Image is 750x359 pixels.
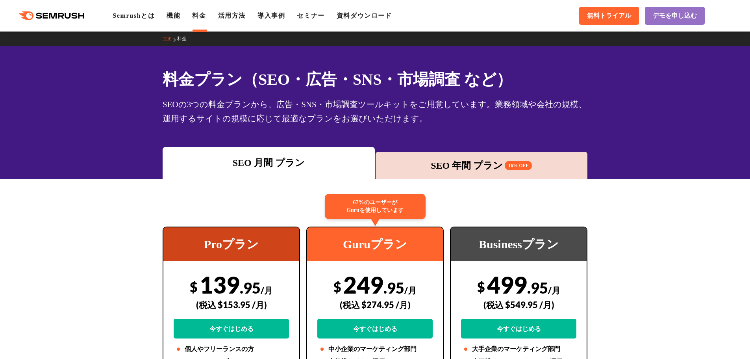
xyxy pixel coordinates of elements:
div: Businessプラン [451,227,587,261]
a: Semrushとは [113,12,155,19]
span: .95 [527,279,548,297]
span: /月 [548,285,560,296]
a: セミナー [297,12,324,19]
div: Guruプラン [307,227,443,261]
li: 中小企業のマーケティング部門 [317,344,433,354]
div: 67%のユーザーが Guruを使用しています [325,194,426,219]
div: SEO 年間 プラン [380,158,584,173]
a: デモを申し込む [645,7,705,25]
div: (税込 $549.95 /月) [461,291,576,319]
span: .95 [383,279,404,297]
span: 無料トライアル [587,12,631,20]
a: 今すぐはじめる [174,319,289,339]
div: SEOの3つの料金プランから、広告・SNS・市場調査ツールキットをご用意しています。業務領域や会社の規模、運用するサイトの規模に応じて最適なプランをお選びいただけます。 [163,97,587,126]
div: SEO 月間 プラン [167,156,371,170]
a: 機能 [167,12,180,19]
div: 139 [174,271,289,339]
div: Proプラン [163,227,299,261]
a: 今すぐはじめる [317,319,433,339]
div: (税込 $274.95 /月) [317,291,433,319]
span: $ [477,279,485,295]
a: 導入事例 [257,12,285,19]
a: 料金 [177,36,193,41]
a: 料金 [192,12,206,19]
span: $ [333,279,341,295]
div: (税込 $153.95 /月) [174,291,289,319]
span: デモを申し込む [653,12,697,20]
span: /月 [261,285,273,296]
a: 無料トライアル [579,7,639,25]
div: 249 [317,271,433,339]
a: TOP [163,36,177,41]
span: .95 [240,279,261,297]
li: 大手企業のマーケティング部門 [461,344,576,354]
div: 499 [461,271,576,339]
a: 今すぐはじめる [461,319,576,339]
a: 資料ダウンロード [337,12,392,19]
li: 個人やフリーランスの方 [174,344,289,354]
h1: 料金プラン（SEO・広告・SNS・市場調査 など） [163,68,587,91]
span: /月 [404,285,417,296]
span: $ [190,279,198,295]
a: 活用方法 [218,12,246,19]
span: 16% OFF [505,161,532,170]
